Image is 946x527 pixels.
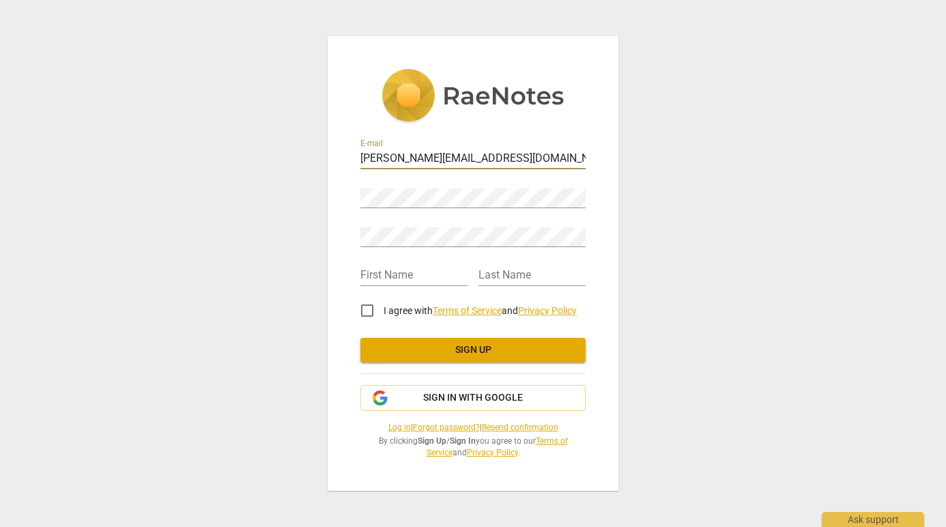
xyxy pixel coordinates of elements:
span: Sign in with Google [423,391,523,405]
button: Sign up [360,338,586,362]
a: Privacy Policy [518,305,577,316]
a: Terms of Service [427,436,568,457]
label: E-mail [360,140,383,148]
a: Forgot password? [413,423,480,432]
button: Sign in with Google [360,385,586,411]
span: Sign up [371,343,575,357]
a: Log in [388,423,411,432]
span: | | [360,422,586,433]
img: 5ac2273c67554f335776073100b6d88f.svg [382,69,564,125]
a: Terms of Service [433,305,502,316]
span: By clicking / you agree to our and . [360,436,586,458]
a: Privacy Policy [467,448,518,457]
span: I agree with and [384,305,577,316]
b: Sign In [450,436,476,446]
b: Sign Up [418,436,446,446]
a: Resend confirmation [482,423,558,432]
div: Ask support [822,512,924,527]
